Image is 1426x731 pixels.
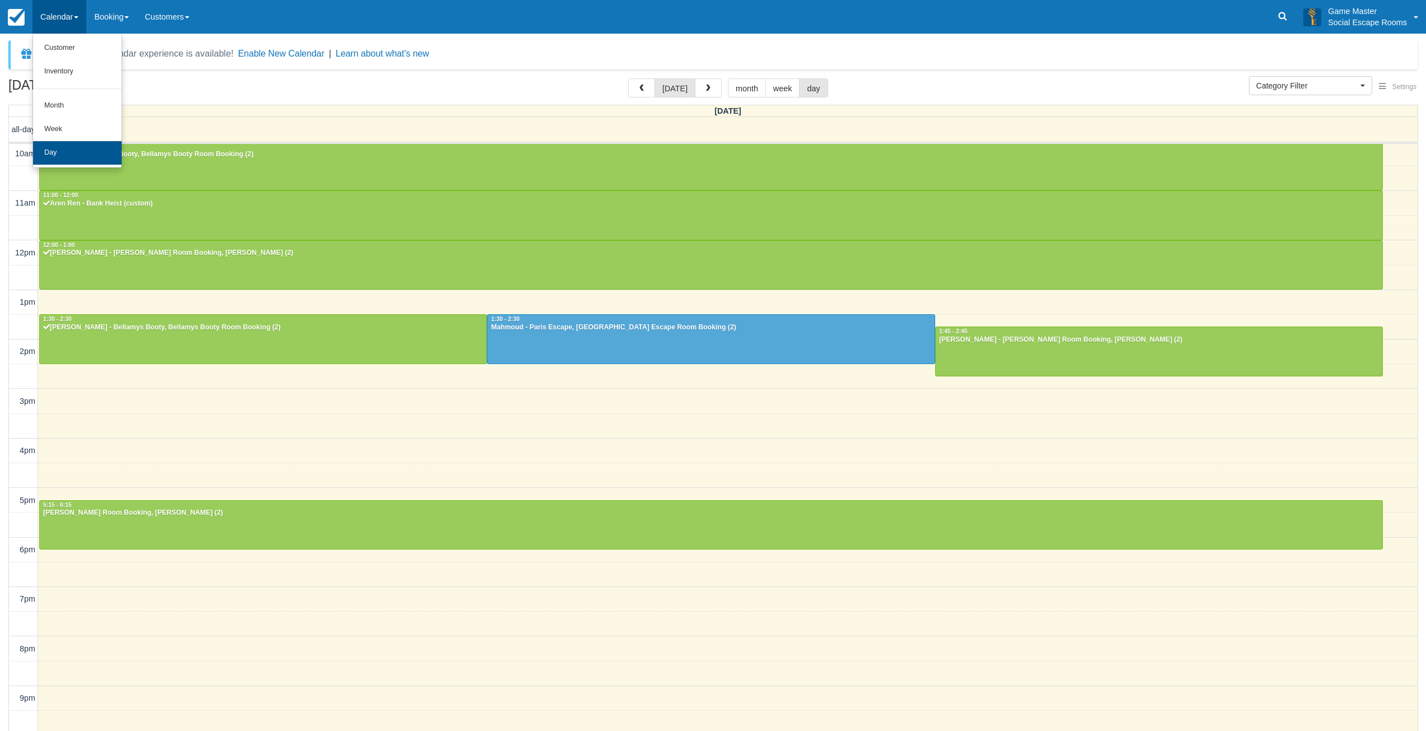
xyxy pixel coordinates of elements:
[33,36,122,60] a: Customer
[939,336,1379,344] div: [PERSON_NAME] - [PERSON_NAME] Room Booking, [PERSON_NAME] (2)
[1256,80,1358,91] span: Category Filter
[20,693,35,702] span: 9pm
[1328,6,1407,17] p: Game Master
[20,594,35,603] span: 7pm
[15,149,35,158] span: 10am
[39,142,1383,191] a: 10:00 - 11:00Aren Ren - Bellamys Booty, Bellamys Booty Room Booking (2)
[32,34,122,168] ul: Calendar
[491,316,519,322] span: 1:30 - 2:30
[33,141,122,165] a: Day
[39,500,1383,550] a: 5:15 - 6:15[PERSON_NAME] Room Booking, [PERSON_NAME] (2)
[20,644,35,653] span: 8pm
[329,49,331,58] span: |
[939,328,968,334] span: 1:45 - 2:45
[43,323,484,332] div: [PERSON_NAME] - Bellamys Booty, Bellamys Booty Room Booking (2)
[728,78,766,97] button: month
[12,125,35,134] span: all-day
[8,9,25,26] img: checkfront-main-nav-mini-logo.png
[20,297,35,306] span: 1pm
[765,78,800,97] button: week
[1392,83,1416,91] span: Settings
[43,150,1379,159] div: Aren Ren - Bellamys Booty, Bellamys Booty Room Booking (2)
[20,446,35,455] span: 4pm
[20,347,35,356] span: 2pm
[714,106,741,115] span: [DATE]
[238,48,324,59] button: Enable New Calendar
[1372,79,1423,95] button: Settings
[43,502,72,508] span: 5:15 - 6:15
[33,118,122,141] a: Week
[15,198,35,207] span: 11am
[43,509,1379,518] div: [PERSON_NAME] Room Booking, [PERSON_NAME] (2)
[43,199,1379,208] div: Aren Ren - Bank Heist (custom)
[654,78,695,97] button: [DATE]
[43,242,75,248] span: 12:00 - 1:00
[487,314,935,364] a: 1:30 - 2:30Mahmoud - Paris Escape, [GEOGRAPHIC_DATA] Escape Room Booking (2)
[39,190,1383,240] a: 11:00 - 12:00Aren Ren - Bank Heist (custom)
[43,192,78,198] span: 11:00 - 12:00
[33,94,122,118] a: Month
[20,496,35,505] span: 5pm
[799,78,828,97] button: day
[20,397,35,406] span: 3pm
[490,323,932,332] div: Mahmoud - Paris Escape, [GEOGRAPHIC_DATA] Escape Room Booking (2)
[935,327,1383,376] a: 1:45 - 2:45[PERSON_NAME] - [PERSON_NAME] Room Booking, [PERSON_NAME] (2)
[43,249,1379,258] div: [PERSON_NAME] - [PERSON_NAME] Room Booking, [PERSON_NAME] (2)
[15,248,35,257] span: 12pm
[1328,17,1407,28] p: Social Escape Rooms
[336,49,429,58] a: Learn about what's new
[1249,76,1372,95] button: Category Filter
[8,78,150,99] h2: [DATE]
[43,316,72,322] span: 1:30 - 2:30
[39,240,1383,290] a: 12:00 - 1:00[PERSON_NAME] - [PERSON_NAME] Room Booking, [PERSON_NAME] (2)
[39,314,487,364] a: 1:30 - 2:30[PERSON_NAME] - Bellamys Booty, Bellamys Booty Room Booking (2)
[38,47,234,60] div: A new Booking Calendar experience is available!
[33,60,122,83] a: Inventory
[1303,8,1321,26] img: A3
[20,545,35,554] span: 6pm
